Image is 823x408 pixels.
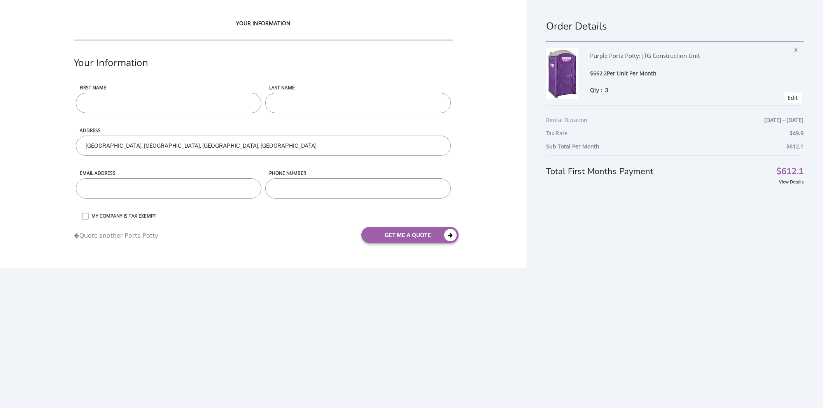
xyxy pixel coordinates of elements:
span: $49.9 [790,129,804,138]
span: Per Unit Per Month [607,70,657,77]
label: LAST NAME [265,84,451,91]
span: 3 [605,86,608,94]
label: phone number [265,170,451,176]
label: Email address [76,170,261,176]
button: get me a quote [361,227,459,243]
a: View Details [779,179,804,185]
a: Edit [788,94,798,101]
div: Tax Rate [546,129,804,142]
b: Sub Total Per Month [546,143,599,150]
div: $562.2 [590,69,763,78]
span: [DATE] - [DATE] [764,115,804,125]
div: Total First Months Payment [546,155,804,178]
div: YOUR INFORMATION [74,19,452,40]
a: Quote another Porta Potty [74,227,158,240]
label: First name [76,84,261,91]
span: $612.1 [776,167,804,176]
div: Qty : [590,86,763,94]
div: Rental Duration [546,115,804,129]
div: Purple Porta Potty: JTG Construction Unit [590,48,763,69]
h1: Order Details [546,19,804,33]
label: MY COMPANY IS TAX EXEMPT [88,213,452,219]
div: Your Information [74,56,452,84]
span: X [794,44,802,54]
b: $612.1 [786,143,804,150]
